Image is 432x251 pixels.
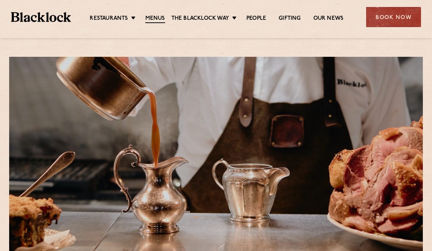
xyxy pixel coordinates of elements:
a: Our News [313,15,344,22]
a: People [246,15,266,22]
a: Gifting [279,15,301,22]
a: Menus [145,15,165,23]
img: BL_Textured_Logo-footer-cropped.svg [11,12,71,22]
a: Restaurants [90,15,128,22]
a: The Blacklock Way [171,15,229,22]
div: Book Now [366,7,421,27]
